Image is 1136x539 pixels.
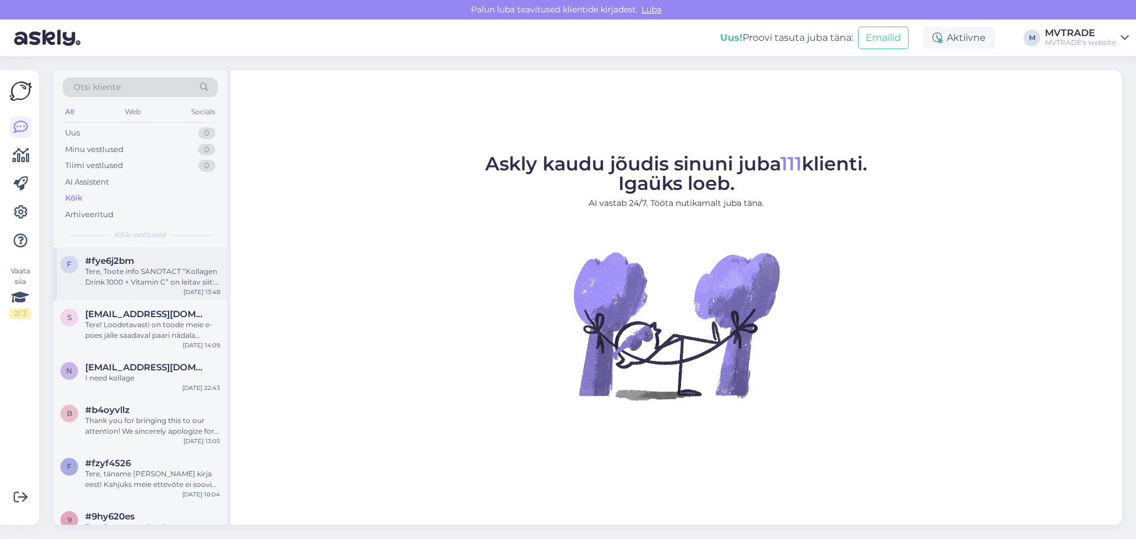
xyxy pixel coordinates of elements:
span: #fye6j2bm [85,256,134,266]
div: I need kollage [85,373,220,383]
div: Tere! Loodetavasti on toode meie e-poes jälle saadaval paari nädala jooksul. [85,319,220,341]
div: Thank you for bringing this to our attention! We sincerely apologize for the misinformation found... [85,415,220,437]
span: s [67,313,72,322]
span: Luba [638,4,665,15]
div: 2 / 3 [9,308,31,319]
span: n [66,366,72,375]
div: Minu vestlused [65,144,124,156]
div: Arhiveeritud [65,209,114,221]
div: [DATE] 14:09 [183,341,220,350]
img: Askly Logo [9,80,32,102]
a: MVTRADEMVTRADE's website [1045,28,1129,47]
div: Tiimi vestlused [65,160,123,172]
span: Askly kaudu jõudis sinuni juba klienti. Igaüks loeb. [485,152,867,195]
button: Emailid [858,27,909,49]
div: [DATE] 22:43 [182,383,220,392]
img: No Chat active [570,219,783,432]
div: AI Assistent [65,176,109,188]
div: [DATE] 13:48 [183,288,220,296]
div: Tere, Toote info SANOTACT “Kollagen Drink 1000 + Vitamin C” on leitav siit: [URL][DOMAIN_NAME] [85,266,220,288]
span: 111 [780,152,802,175]
div: [DATE] 13:05 [183,437,220,446]
div: Proovi tasuta juba täna: [720,31,853,45]
div: Tere, täname [PERSON_NAME] kirja eest! Kahjuks meie ettevõte ei soovi hetkel antud tooteid. [85,469,220,490]
span: f [67,260,72,269]
div: [DATE] 10:04 [182,490,220,499]
span: #b4oyvllz [85,405,130,415]
span: 9 [67,515,72,524]
div: 0 [198,160,215,172]
div: 0 [198,127,215,139]
b: Uus! [720,32,743,43]
div: Kõik [65,192,82,204]
div: Vaata siia [9,266,31,319]
span: Kõik vestlused [115,230,166,240]
div: MVTRADE's website [1045,38,1116,47]
div: Web [122,104,143,120]
div: Uus [65,127,80,139]
div: 0 [198,144,215,156]
div: All [63,104,76,120]
span: nathifashariif22@gmail.com [85,362,208,373]
span: b [67,409,72,418]
span: susannasuurevalja@hotmail.com [85,309,208,319]
div: MVTRADE [1045,28,1116,38]
div: Aktiivne [923,27,995,49]
span: Otsi kliente [73,81,121,93]
div: M [1024,30,1040,46]
div: Socials [189,104,218,120]
p: AI vastab 24/7. Tööta nutikamalt juba täna. [485,197,867,209]
span: f [67,462,72,471]
span: #9hy620es [85,511,135,522]
span: #fzyf4526 [85,458,131,469]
